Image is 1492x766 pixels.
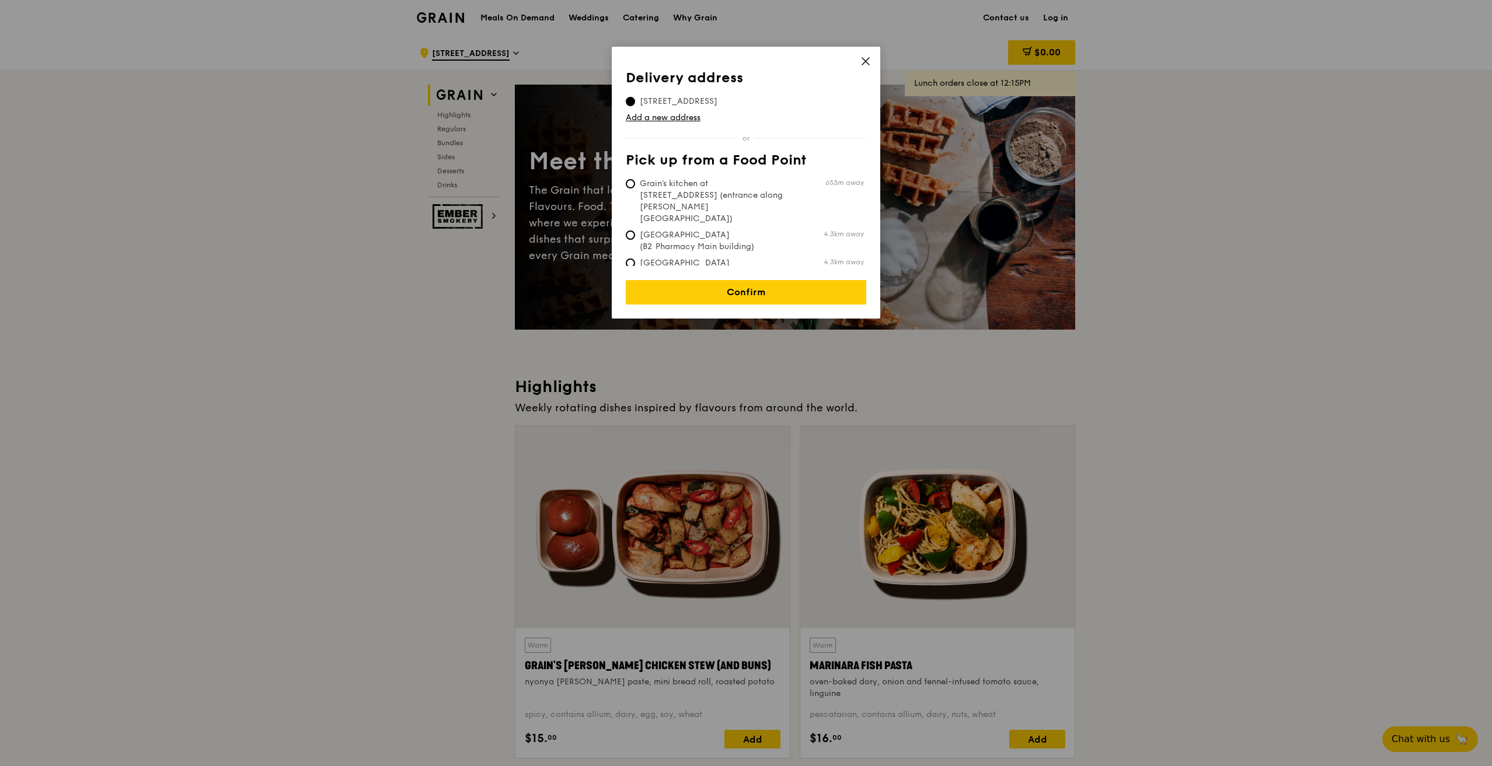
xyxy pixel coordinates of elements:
input: [STREET_ADDRESS] [626,97,635,106]
th: Delivery address [626,70,866,91]
input: [GEOGRAPHIC_DATA] (B2 Pharmacy Main building)4.3km away [626,230,635,240]
span: 653m away [825,178,864,187]
span: 4.3km away [824,229,864,239]
span: [GEOGRAPHIC_DATA] (B2 Pharmacy Main building) [626,229,800,253]
span: 4.3km away [824,257,864,267]
input: [GEOGRAPHIC_DATA] (Level 1 [PERSON_NAME] block drop-off point)4.3km away [626,258,635,268]
a: Confirm [626,280,866,305]
th: Pick up from a Food Point [626,152,866,173]
a: Add a new address [626,112,866,124]
span: [GEOGRAPHIC_DATA] (Level 1 [PERSON_NAME] block drop-off point) [626,257,800,292]
span: [STREET_ADDRESS] [626,96,731,107]
span: Grain's kitchen at [STREET_ADDRESS] (entrance along [PERSON_NAME][GEOGRAPHIC_DATA]) [626,178,800,225]
input: Grain's kitchen at [STREET_ADDRESS] (entrance along [PERSON_NAME][GEOGRAPHIC_DATA])653m away [626,179,635,188]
